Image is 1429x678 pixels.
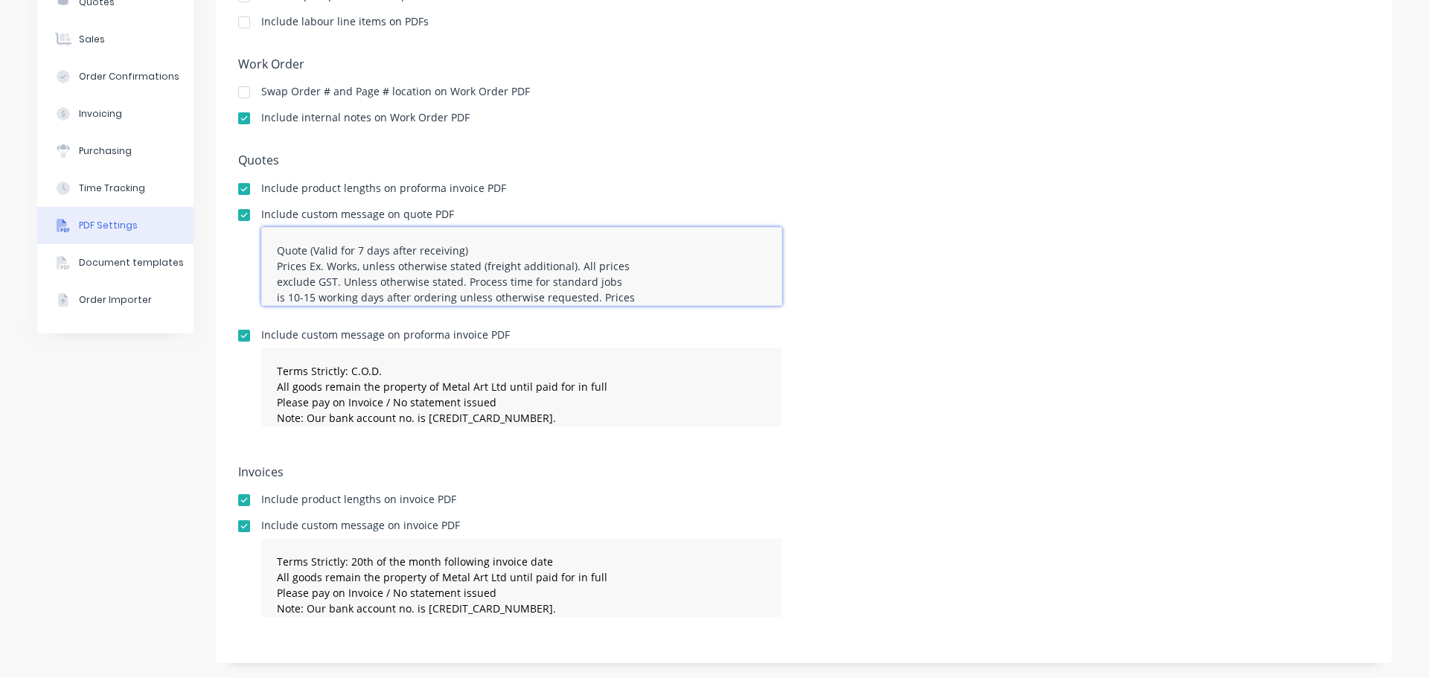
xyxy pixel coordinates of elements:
[37,281,194,319] button: Order Importer
[261,348,782,426] textarea: Terms Strictly: C.O.D. All goods remain the property of Metal Art Ltd until paid for in full Plea...
[79,256,184,269] div: Document templates
[261,494,456,505] div: Include product lengths on invoice PDF
[37,21,194,58] button: Sales
[79,219,138,232] div: PDF Settings
[261,227,782,306] textarea: Quote (Valid for 7 days after receiving) Prices Ex. Works, unless otherwise stated (freight addit...
[37,170,194,207] button: Time Tracking
[238,465,1369,479] h5: Invoices
[261,520,782,531] div: Include custom message on invoice PDF
[79,182,145,195] div: Time Tracking
[261,86,530,97] div: Swap Order # and Page # location on Work Order PDF
[261,209,782,220] div: Include custom message on quote PDF
[79,293,152,307] div: Order Importer
[37,132,194,170] button: Purchasing
[79,33,105,46] div: Sales
[37,207,194,244] button: PDF Settings
[261,112,470,123] div: Include internal notes on Work Order PDF
[37,244,194,281] button: Document templates
[79,144,132,158] div: Purchasing
[37,95,194,132] button: Invoicing
[261,538,782,617] textarea: Terms Strictly: 20th of the month following invoice date All goods remain the property of Metal A...
[261,16,429,27] div: Include labour line items on PDFs
[238,153,1369,167] h5: Quotes
[79,70,179,83] div: Order Confirmations
[79,107,122,121] div: Invoicing
[261,330,782,340] div: Include custom message on proforma invoice PDF
[37,58,194,95] button: Order Confirmations
[261,183,506,194] div: Include product lengths on proforma invoice PDF
[238,57,1369,71] h5: Work Order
